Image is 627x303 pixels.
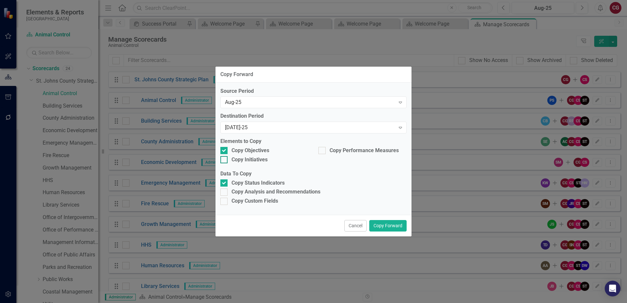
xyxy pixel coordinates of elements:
[605,281,620,296] div: Open Intercom Messenger
[369,220,407,232] button: Copy Forward
[232,188,320,196] div: Copy Analysis and Recommendations
[220,71,253,77] div: Copy Forward
[220,112,407,120] label: Destination Period
[232,179,285,187] div: Copy Status Indicators
[220,88,407,95] label: Source Period
[232,197,278,205] div: Copy Custom Fields
[344,220,367,232] button: Cancel
[330,147,399,154] div: Copy Performance Measures
[232,147,269,154] div: Copy Objectives
[225,99,395,106] div: Aug-25
[220,170,407,178] label: Data To Copy
[232,156,268,164] div: Copy Initiatives
[225,124,395,131] div: [DATE]-25
[220,138,407,145] label: Elements to Copy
